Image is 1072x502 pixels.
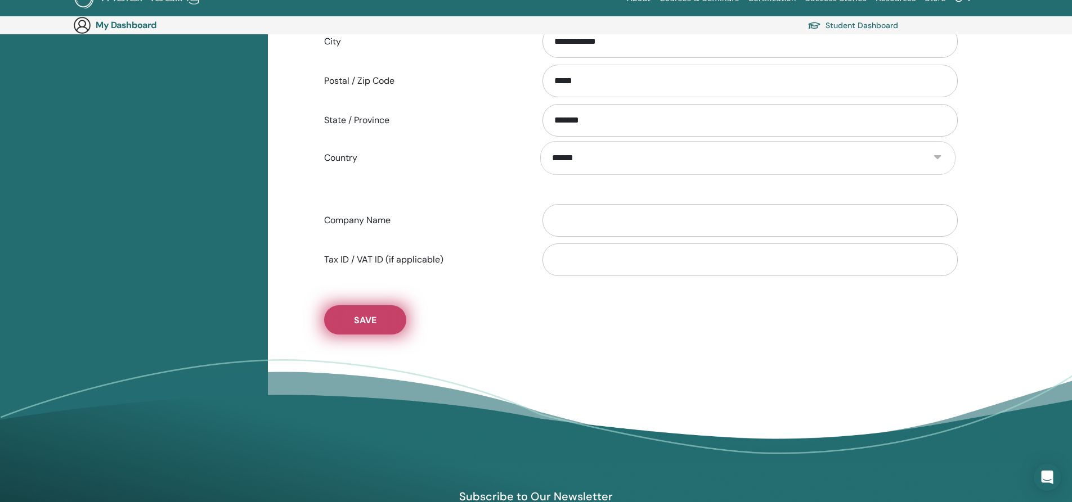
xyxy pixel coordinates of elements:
[316,210,532,231] label: Company Name
[316,249,532,270] label: Tax ID / VAT ID (if applicable)
[316,31,532,52] label: City
[316,147,532,169] label: Country
[316,70,532,92] label: Postal / Zip Code
[96,20,208,30] h3: My Dashboard
[73,16,91,34] img: generic-user-icon.jpg
[316,110,532,131] label: State / Province
[1034,464,1061,491] div: Open Intercom Messenger
[324,305,406,334] button: Save
[808,21,821,30] img: graduation-cap.svg
[808,17,898,33] a: Student Dashboard
[354,314,376,326] span: Save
